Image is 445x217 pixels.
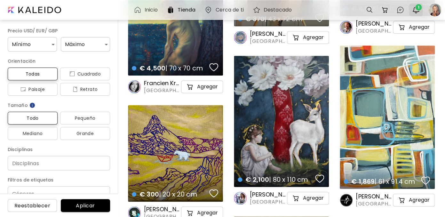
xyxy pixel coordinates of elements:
[61,199,110,212] button: Aplicar
[13,70,52,78] span: Todas
[250,191,286,198] h6: [PERSON_NAME]
[238,175,313,184] h4: | 80 x 110 cm
[13,85,52,93] span: Paisaje
[13,130,52,137] span: Mediano
[356,20,392,28] h6: [PERSON_NAME]
[145,7,158,12] h6: Inicio
[8,127,58,140] button: Mediano
[356,193,392,200] h6: [PERSON_NAME] Art
[20,87,26,92] img: icon
[197,84,218,90] h5: Agregar
[292,194,300,202] img: cart-icon
[287,192,329,205] button: cart-iconAgregar
[398,196,406,204] img: cart-icon
[69,71,75,76] img: icon
[65,114,105,122] span: Pequeño
[356,28,392,35] span: [GEOGRAPHIC_DATA], [GEOGRAPHIC_DATA]
[60,83,110,96] button: iconRetrato
[8,27,110,35] h6: Precio USD/ EUR/ GBP
[29,102,36,108] img: info
[60,127,110,140] button: Grande
[292,34,300,41] img: cart-icon
[178,7,196,12] h6: Tienda
[351,177,375,186] span: € 1,869
[250,198,286,205] span: [GEOGRAPHIC_DATA], [GEOGRAPHIC_DATA]
[128,79,223,94] a: Francien Krieg[GEOGRAPHIC_DATA], [GEOGRAPHIC_DATA]cart-iconAgregar
[167,6,198,14] a: Tienda
[8,83,58,96] button: iconPaisaje
[287,31,329,44] button: cart-iconAgregar
[303,195,324,201] h5: Agregar
[8,146,110,153] h6: Disciplinas
[139,190,159,199] span: € 300
[186,209,194,217] img: cart-icon
[398,23,406,31] img: cart-icon
[419,174,432,187] button: favorites
[234,56,329,187] a: € 2,100| 80 x 110 cmfavoriteshttps://cdn.kaleido.art/CDN/Artwork/174443/Primary/medium.webp?updat...
[215,7,243,12] h6: Cerca de ti
[13,202,52,209] span: Reestablecer
[245,175,269,184] span: € 2,100
[61,37,110,52] div: Máximo
[356,200,392,207] span: [GEOGRAPHIC_DATA], [GEOGRAPHIC_DATA]
[128,105,223,202] a: € 300| 20 x 20 cmfavoriteshttps://cdn.kaleido.art/CDN/Artwork/174787/Primary/medium.webp?updated=...
[8,68,58,80] button: Todas
[60,68,110,80] button: iconCuadrado
[393,21,435,34] button: cart-iconAgregar
[415,4,422,11] span: 1
[208,187,220,200] button: favorites
[303,34,324,41] h5: Agregar
[139,64,165,73] span: € 4,500
[60,112,110,125] button: Pequeño
[144,79,180,87] h6: Francien Krieg
[132,64,207,72] h4: | 70 x 70 cm
[73,87,78,92] img: icon
[144,87,180,94] span: [GEOGRAPHIC_DATA], [GEOGRAPHIC_DATA]
[208,61,220,74] button: favorites
[393,194,435,206] button: cart-iconAgregar
[412,6,420,14] img: bellIcon
[250,30,286,38] h6: [PERSON_NAME]
[234,191,329,205] a: [PERSON_NAME][GEOGRAPHIC_DATA], [GEOGRAPHIC_DATA]cart-iconAgregar
[8,37,57,52] div: Mínimo
[381,6,389,14] img: cart
[204,6,246,14] a: Cerca de ti
[144,205,180,213] h6: [PERSON_NAME]
[253,6,294,14] a: Destacado
[409,24,430,30] h5: Agregar
[340,20,435,35] a: [PERSON_NAME][GEOGRAPHIC_DATA], [GEOGRAPHIC_DATA]cart-iconAgregar
[8,101,110,109] h6: Tamaño
[250,38,286,45] span: [GEOGRAPHIC_DATA], [GEOGRAPHIC_DATA]
[65,70,105,78] span: Cuadrado
[134,6,160,14] a: Inicio
[65,130,105,137] span: Grande
[66,202,105,209] span: Aplicar
[396,6,404,14] img: chatIcon
[13,114,52,122] span: Todo
[410,4,421,15] button: bellIcon1
[132,190,207,198] h4: | 20 x 20 cm
[409,197,430,203] h5: Agregar
[186,83,194,91] img: cart-icon
[344,177,419,186] h4: | 61 x 91.4 cm
[264,7,292,12] h6: Destacado
[8,176,110,184] h6: Filtros de etiquetas
[314,172,326,185] button: favorites
[181,80,223,93] button: cart-iconAgregar
[8,199,57,212] button: Reestablecer
[340,45,435,189] a: € 1,869| 61 x 91.4 cmfavoriteshttps://cdn.kaleido.art/CDN/Artwork/171255/Primary/medium.webp?upda...
[197,210,218,216] h5: Agregar
[8,112,58,125] button: Todo
[8,57,110,65] h6: Orientación
[65,85,105,93] span: Retrato
[340,193,435,207] a: [PERSON_NAME] Art[GEOGRAPHIC_DATA], [GEOGRAPHIC_DATA]cart-iconAgregar
[234,30,329,45] a: [PERSON_NAME][GEOGRAPHIC_DATA], [GEOGRAPHIC_DATA]cart-iconAgregar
